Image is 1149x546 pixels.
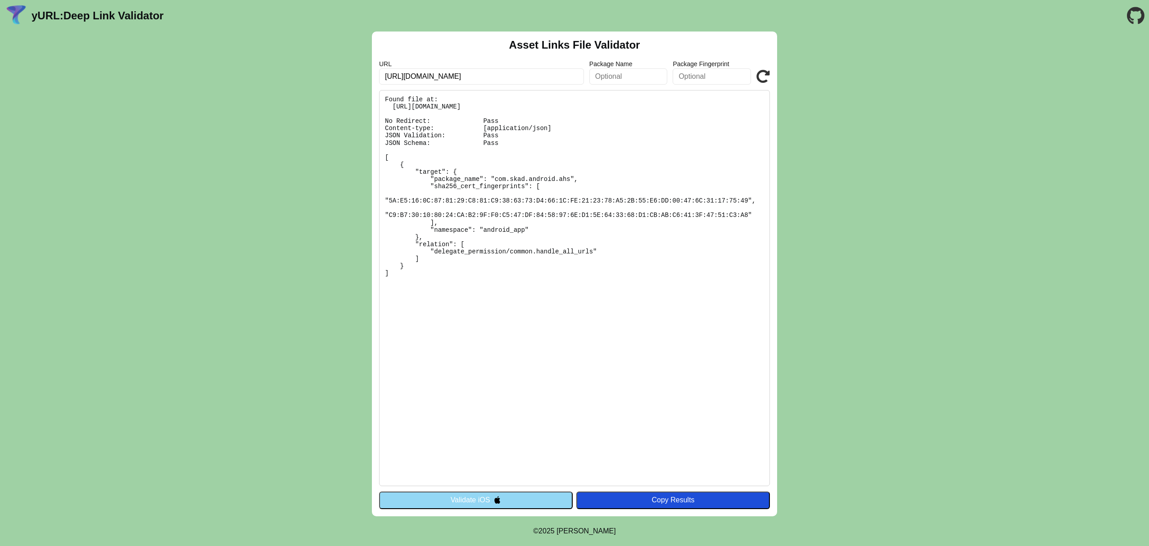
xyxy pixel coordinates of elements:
button: Validate iOS [379,492,573,509]
input: Optional [673,68,751,85]
label: Package Name [589,60,668,68]
label: Package Fingerprint [673,60,751,68]
footer: © [533,516,615,546]
pre: Found file at: [URL][DOMAIN_NAME] No Redirect: Pass Content-type: [application/json] JSON Validat... [379,90,770,486]
span: 2025 [538,527,555,535]
img: yURL Logo [5,4,28,27]
img: appleIcon.svg [493,496,501,504]
a: yURL:Deep Link Validator [32,9,163,22]
input: Optional [589,68,668,85]
label: URL [379,60,584,68]
a: Michael Ibragimchayev's Personal Site [556,527,616,535]
button: Copy Results [576,492,770,509]
input: Required [379,68,584,85]
h2: Asset Links File Validator [509,39,640,51]
div: Copy Results [581,496,765,504]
